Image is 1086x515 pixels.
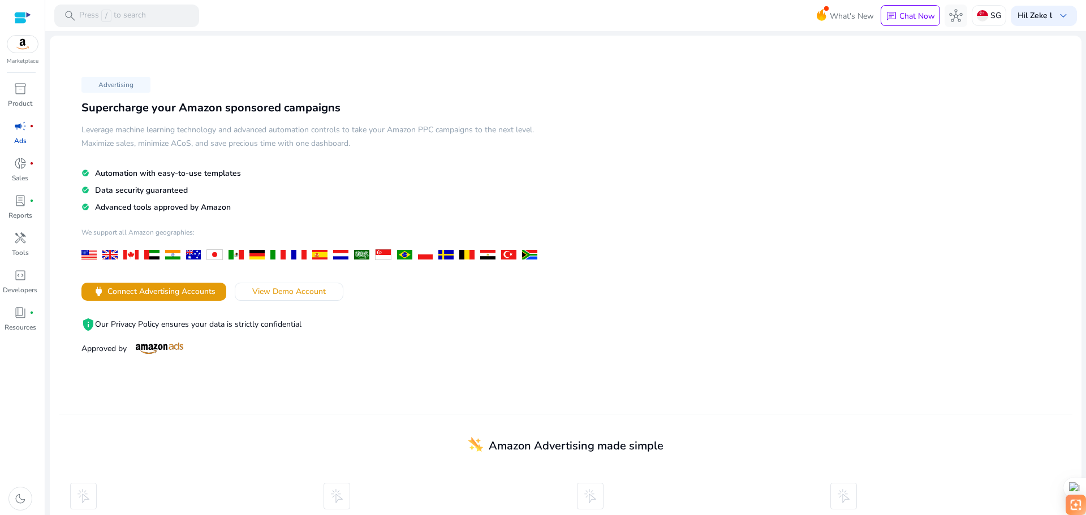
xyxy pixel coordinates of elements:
p: Marketplace [7,57,38,66]
span: View Demo Account [252,285,326,297]
span: fiber_manual_record [29,310,34,315]
h4: We support all Amazon geographies: [81,228,543,245]
span: Data security guaranteed [95,185,188,196]
mat-icon: privacy_tip [81,318,95,331]
p: Resources [5,322,36,332]
span: book_4 [14,306,27,319]
b: l Zeke l [1025,10,1052,21]
span: What's New [830,6,874,26]
p: Tools [12,248,29,258]
button: powerConnect Advertising Accounts [81,283,226,301]
p: Advertising [81,77,150,93]
p: Reports [8,210,32,220]
p: Product [8,98,32,109]
span: keyboard_arrow_down [1057,9,1070,23]
button: chatChat Now [881,5,940,27]
mat-icon: check_circle [81,185,89,195]
span: hub [949,9,963,23]
span: fiber_manual_record [29,198,34,203]
span: dark_mode [14,492,27,505]
mat-icon: check_circle [81,168,89,178]
button: View Demo Account [235,283,343,301]
p: Chat Now [899,11,935,21]
span: Amazon Advertising made simple [489,438,663,453]
p: Ads [14,136,27,146]
p: Approved by [81,343,543,354]
img: sg.svg [977,10,988,21]
p: Developers [3,285,37,295]
mat-icon: check_circle [81,202,89,212]
span: power [92,285,105,298]
span: lab_profile [14,194,27,207]
span: fiber_manual_record [29,124,34,128]
p: Press to search [79,10,146,22]
p: Sales [12,173,28,183]
span: Advanced tools approved by Amazon [95,202,231,213]
p: Hi [1018,12,1052,20]
span: inventory_2 [14,82,27,96]
span: / [101,10,111,22]
img: amazon.svg [7,36,38,53]
p: Our Privacy Policy ensures your data is strictly confidential [81,318,543,331]
span: code_blocks [14,269,27,282]
button: hub [945,5,967,27]
span: search [63,9,77,23]
h3: Supercharge your Amazon sponsored campaigns [81,101,543,115]
span: donut_small [14,157,27,170]
span: fiber_manual_record [29,161,34,166]
span: Automation with easy-to-use templates [95,168,241,179]
p: SG [990,6,1001,25]
span: handyman [14,231,27,245]
span: chat [886,11,897,22]
span: campaign [14,119,27,133]
span: Connect Advertising Accounts [107,285,216,297]
h5: Leverage machine learning technology and advanced automation controls to take your Amazon PPC cam... [81,123,543,150]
